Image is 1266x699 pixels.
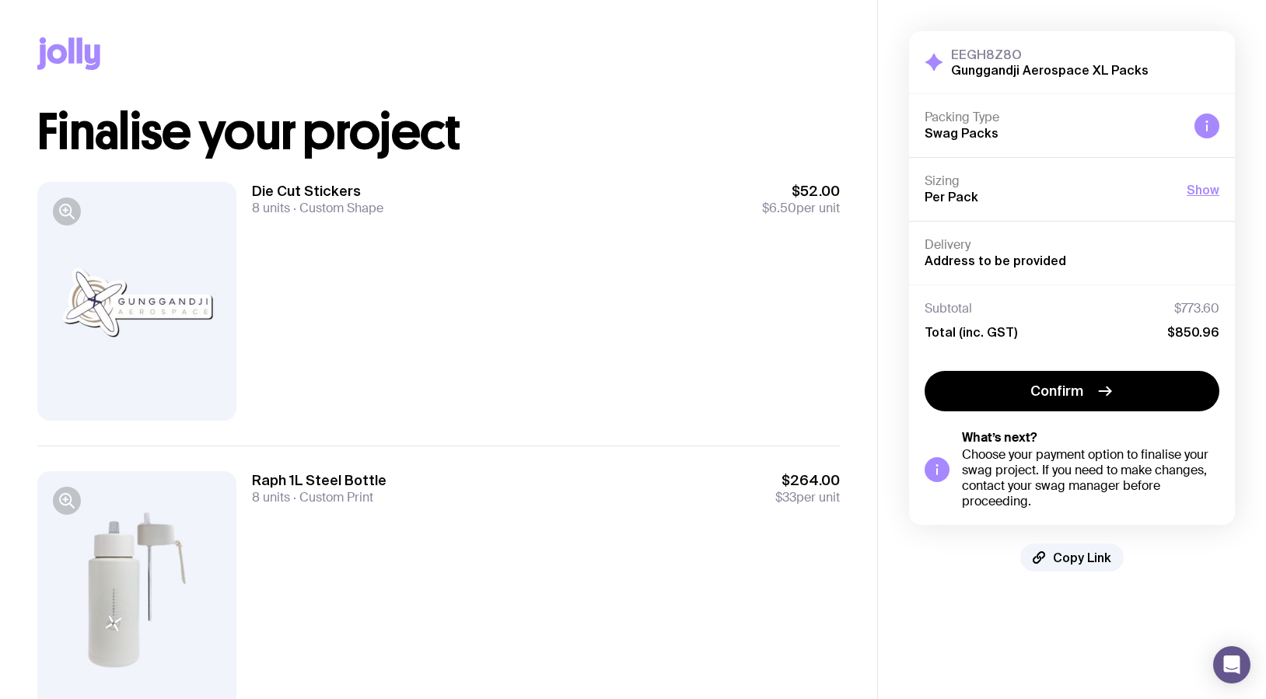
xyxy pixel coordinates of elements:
[925,301,972,316] span: Subtotal
[290,489,373,505] span: Custom Print
[252,471,386,490] h3: Raph 1L Steel Bottle
[925,110,1182,125] h4: Packing Type
[1053,550,1111,565] span: Copy Link
[775,490,840,505] span: per unit
[1167,324,1219,340] span: $850.96
[1020,543,1124,571] button: Copy Link
[925,324,1017,340] span: Total (inc. GST)
[290,200,383,216] span: Custom Shape
[925,371,1219,411] button: Confirm
[925,126,998,140] span: Swag Packs
[1213,646,1250,683] div: Open Intercom Messenger
[252,200,290,216] span: 8 units
[925,173,1174,189] h4: Sizing
[252,489,290,505] span: 8 units
[962,447,1219,509] div: Choose your payment option to finalise your swag project. If you need to make changes, contact yo...
[762,200,796,216] span: $6.50
[925,190,978,204] span: Per Pack
[1030,382,1083,400] span: Confirm
[951,62,1149,78] h2: Gunggandji Aerospace XL Packs
[37,107,840,157] h1: Finalise your project
[1174,301,1219,316] span: $773.60
[951,47,1149,62] h3: EEGH8Z8O
[775,489,796,505] span: $33
[925,237,1219,253] h4: Delivery
[1187,180,1219,199] button: Show
[762,182,840,201] span: $52.00
[252,182,383,201] h3: Die Cut Stickers
[775,471,840,490] span: $264.00
[962,430,1219,446] h5: What’s next?
[762,201,840,216] span: per unit
[925,253,1066,267] span: Address to be provided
